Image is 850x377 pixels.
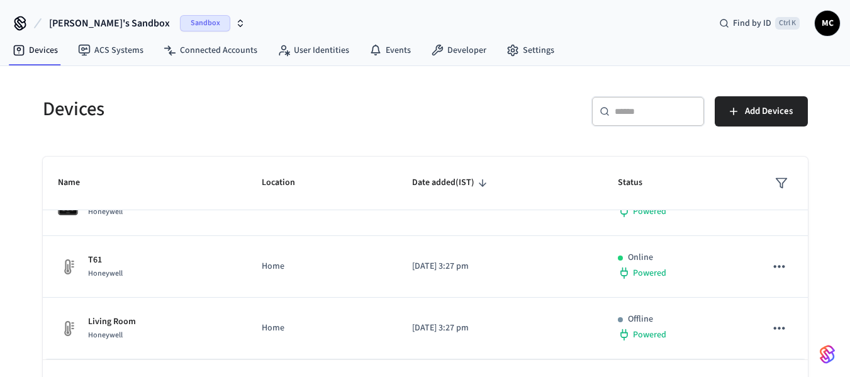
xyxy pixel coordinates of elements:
span: MC [816,12,839,35]
p: Home [262,322,383,335]
a: Settings [496,39,564,62]
span: Status [618,173,659,193]
span: Name [58,173,96,193]
span: Powered [633,205,666,218]
img: thermostat_fallback [58,257,78,277]
span: Date added(IST) [412,173,491,193]
p: Living Room [88,315,136,329]
p: [DATE] 3:27 pm [412,260,587,273]
a: Developer [421,39,496,62]
div: Find by IDCtrl K [709,12,810,35]
a: ACS Systems [68,39,154,62]
span: [PERSON_NAME]'s Sandbox [49,16,170,31]
span: Honeywell [88,330,123,340]
p: Home [262,260,383,273]
a: Connected Accounts [154,39,267,62]
span: Powered [633,267,666,279]
span: Add Devices [745,103,793,120]
a: Events [359,39,421,62]
span: Honeywell [88,206,123,217]
p: Online [628,251,653,264]
a: User Identities [267,39,359,62]
span: Find by ID [733,17,771,30]
a: Devices [3,39,68,62]
p: T61 [88,254,123,267]
button: Add Devices [715,96,808,127]
p: [DATE] 3:27 pm [412,322,587,335]
span: Ctrl K [775,17,800,30]
img: thermostat_fallback [58,318,78,339]
span: Sandbox [180,15,230,31]
button: MC [815,11,840,36]
span: Powered [633,329,666,341]
p: Offline [628,313,653,326]
span: Location [262,173,311,193]
span: Honeywell [88,268,123,279]
h5: Devices [43,96,418,122]
img: SeamLogoGradient.69752ec5.svg [820,344,835,364]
